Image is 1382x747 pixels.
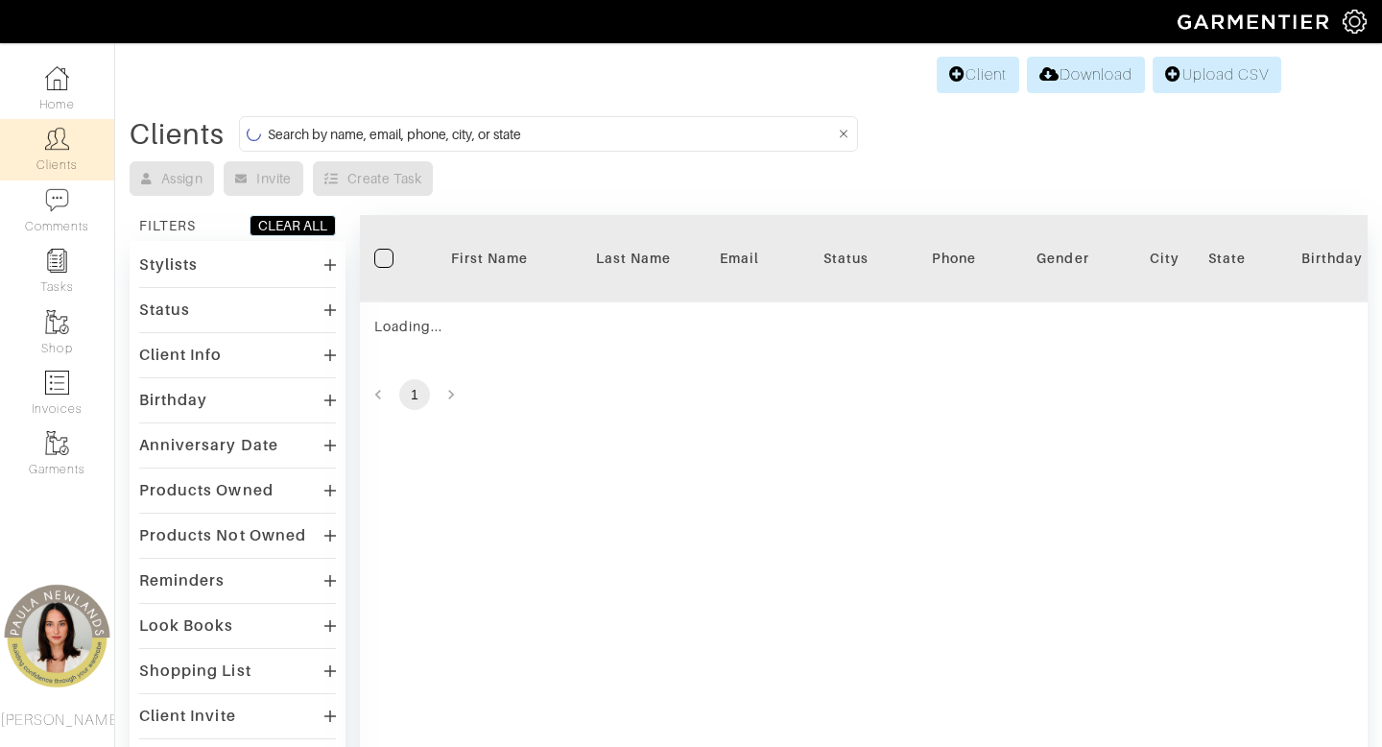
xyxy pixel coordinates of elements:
[45,310,69,334] img: garments-icon-b7da505a4dc4fd61783c78ac3ca0ef83fa9d6f193b1c9dc38574b1d14d53ca28.png
[399,379,430,410] button: page 1
[374,317,759,336] div: Loading...
[991,215,1135,302] th: Toggle SortBy
[139,301,190,320] div: Status
[774,215,917,302] th: Toggle SortBy
[1006,249,1121,268] div: Gender
[720,249,759,268] div: Email
[45,371,69,395] img: orders-icon-0abe47150d42831381b5fb84f609e132dff9fe21cb692f30cb5eec754e2cba89.png
[788,249,903,268] div: Status
[45,431,69,455] img: garments-icon-b7da505a4dc4fd61783c78ac3ca0ef83fa9d6f193b1c9dc38574b1d14d53ca28.png
[1027,57,1145,93] a: Download
[1343,10,1367,34] img: gear-icon-white-bd11855cb880d31180b6d7d6211b90ccbf57a29d726f0c71d8c61bd08dd39cc2.png
[139,481,274,500] div: Products Owned
[139,216,196,235] div: FILTERS
[1153,57,1281,93] a: Upload CSV
[250,215,336,236] button: CLEAR ALL
[561,215,705,302] th: Toggle SortBy
[139,526,306,545] div: Products Not Owned
[139,391,207,410] div: Birthday
[45,127,69,151] img: clients-icon-6bae9207a08558b7cb47a8932f037763ab4055f8c8b6bfacd5dc20c3e0201464.png
[139,707,236,726] div: Client Invite
[139,255,198,275] div: Stylists
[130,125,225,144] div: Clients
[139,346,223,365] div: Client Info
[1168,5,1343,38] img: garmentier-logo-header-white-b43fb05a5012e4ada735d5af1a66efaba907eab6374d6393d1fbf88cb4ef424d.png
[258,216,327,235] div: CLEAR ALL
[45,66,69,90] img: dashboard-icon-dbcd8f5a0b271acd01030246c82b418ddd0df26cd7fceb0bd07c9910d44c42f6.png
[268,122,835,146] input: Search by name, email, phone, city, or state
[360,379,1368,410] nav: pagination navigation
[139,616,234,636] div: Look Books
[139,436,278,455] div: Anniversary Date
[576,249,691,268] div: Last Name
[139,571,225,590] div: Reminders
[417,215,561,302] th: Toggle SortBy
[139,662,251,681] div: Shopping List
[45,249,69,273] img: reminder-icon-8004d30b9f0a5d33ae49ab947aed9ed385cf756f9e5892f1edd6e32f2345188e.png
[1208,249,1246,268] div: State
[432,249,547,268] div: First Name
[45,188,69,212] img: comment-icon-a0a6a9ef722e966f86d9cbdc48e553b5cf19dbc54f86b18d962a5391bc8f6eb6.png
[932,249,976,268] div: Phone
[1150,249,1179,268] div: City
[937,57,1019,93] a: Client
